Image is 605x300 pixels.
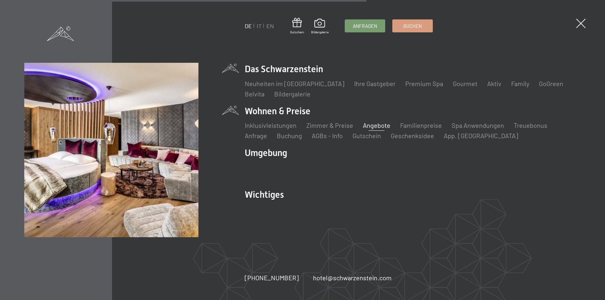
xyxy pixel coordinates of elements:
a: Inklusivleistungen [245,121,297,129]
a: Ihre Gastgeber [354,80,396,87]
span: Buchen [403,23,422,29]
a: Anfragen [345,20,385,32]
span: Anfragen [353,23,377,29]
a: Spa Anwendungen [452,121,504,129]
a: Neuheiten im [GEOGRAPHIC_DATA] [245,80,344,87]
a: Gutschein [353,132,381,139]
a: Buchen [393,20,432,32]
a: Bildergalerie [311,19,329,34]
a: Geschenksidee [391,132,434,139]
a: Premium Spa [405,80,443,87]
span: Gutschein [290,30,304,34]
a: Buchung [277,132,302,139]
a: AGBs - Info [312,132,343,139]
a: [PHONE_NUMBER] [245,273,299,282]
a: Belvita [245,90,264,98]
a: Bildergalerie [274,90,310,98]
a: Gutschein [290,18,304,34]
a: App. [GEOGRAPHIC_DATA] [444,132,518,139]
a: Anfrage [245,132,267,139]
a: hotel@schwarzenstein.com [313,273,392,282]
a: DE [245,22,252,29]
a: Aktiv [487,80,501,87]
a: Treuebonus [514,121,547,129]
a: Familienpreise [400,121,442,129]
a: Angebote [363,121,390,129]
a: IT [257,22,262,29]
a: GoGreen [539,80,563,87]
span: [PHONE_NUMBER] [245,274,299,282]
a: EN [266,22,274,29]
span: Bildergalerie [311,30,329,34]
a: Zimmer & Preise [306,121,353,129]
a: Gourmet [453,80,477,87]
a: Family [511,80,529,87]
